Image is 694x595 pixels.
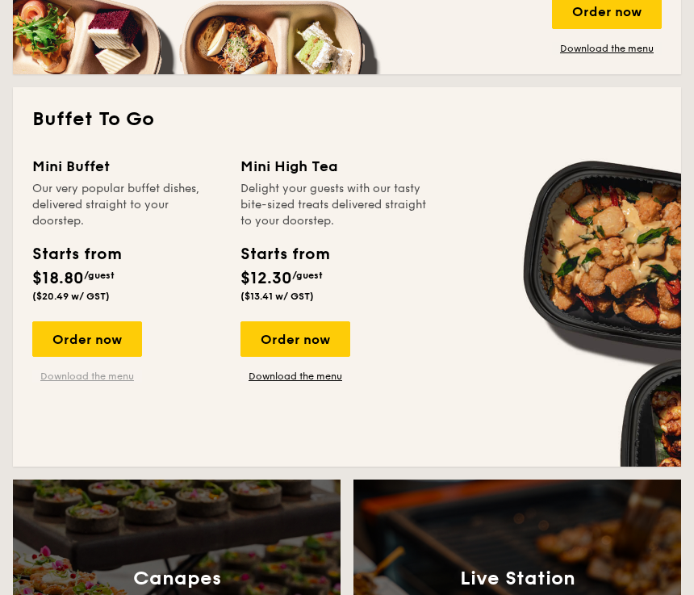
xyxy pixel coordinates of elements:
div: Mini High Tea [240,155,429,178]
a: Download the menu [552,42,662,55]
div: Mini Buffet [32,155,221,178]
h3: Live Station [460,568,575,590]
div: Order now [32,321,142,357]
span: $18.80 [32,269,84,288]
a: Download the menu [32,370,142,383]
div: Starts from [240,242,328,266]
a: Download the menu [240,370,350,383]
span: /guest [292,270,323,281]
div: Our very popular buffet dishes, delivered straight to your doorstep. [32,181,221,229]
span: /guest [84,270,115,281]
span: ($13.41 w/ GST) [240,291,314,302]
h3: Canapes [133,568,221,590]
div: Order now [240,321,350,357]
h2: Buffet To Go [32,107,662,132]
div: Starts from [32,242,120,266]
span: $12.30 [240,269,292,288]
span: ($20.49 w/ GST) [32,291,110,302]
div: Delight your guests with our tasty bite-sized treats delivered straight to your doorstep. [240,181,429,229]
